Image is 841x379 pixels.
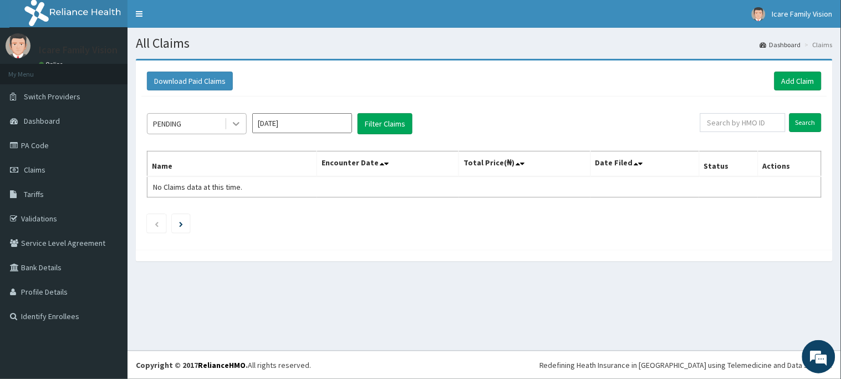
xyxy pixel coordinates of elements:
a: Previous page [154,219,159,229]
img: User Image [752,7,766,21]
th: Encounter Date [317,151,459,177]
span: Tariffs [24,189,44,199]
img: User Image [6,33,30,58]
span: No Claims data at this time. [153,182,242,192]
input: Search [789,113,822,132]
span: Dashboard [24,116,60,126]
th: Date Filed [590,151,699,177]
p: Icare Family Vision [39,45,118,55]
a: Add Claim [774,72,822,90]
a: Next page [179,219,183,229]
a: Online [39,60,65,68]
div: PENDING [153,118,181,129]
span: Claims [24,165,45,175]
h1: All Claims [136,36,833,50]
div: Redefining Heath Insurance in [GEOGRAPHIC_DATA] using Telemedicine and Data Science! [539,360,833,371]
strong: Copyright © 2017 . [136,360,248,370]
a: RelianceHMO [198,360,246,370]
footer: All rights reserved. [128,351,841,379]
span: Icare Family Vision [772,9,833,19]
span: Switch Providers [24,92,80,102]
th: Status [699,151,758,177]
input: Select Month and Year [252,113,352,133]
li: Claims [802,40,833,49]
th: Actions [758,151,821,177]
input: Search by HMO ID [700,113,786,132]
button: Download Paid Claims [147,72,233,90]
th: Name [147,151,317,177]
button: Filter Claims [358,113,412,134]
th: Total Price(₦) [459,151,590,177]
a: Dashboard [760,40,801,49]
